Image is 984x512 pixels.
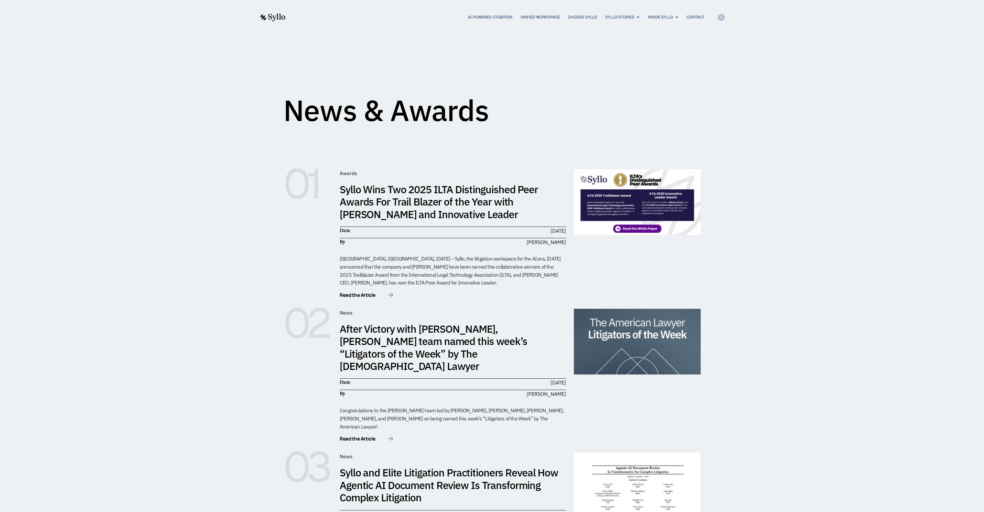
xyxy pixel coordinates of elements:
span: [PERSON_NAME] [527,238,566,246]
img: syllo [259,14,286,21]
h1: News & Awards [283,96,489,125]
span: News [340,309,353,316]
a: After Victory with [PERSON_NAME], [PERSON_NAME] team named this week’s “Litigators of the Week” b... [340,322,527,373]
a: Syllo and Elite Litigation Practitioners Reveal How Agentic AI Document Review Is Transforming Co... [340,466,558,504]
time: [DATE] [551,379,566,386]
span: Read the Article [340,436,375,441]
h6: By [340,238,450,245]
span: News [340,453,353,460]
h6: By [340,390,450,397]
a: Syllo Wins Two 2025 ILTA Distinguished Peer Awards For Trail Blazer of the Year with [PERSON_NAME... [340,183,538,221]
h6: 01 [283,169,332,198]
a: Inside Syllo [648,14,673,20]
a: Syllo Stories [605,14,634,20]
a: Read the Article [340,293,393,299]
h6: Date [340,379,450,386]
div: [GEOGRAPHIC_DATA], [GEOGRAPHIC_DATA], [DATE] – Syllo, the litigation workspace for the AI era, [D... [340,255,566,287]
span: Awards [340,170,357,176]
a: Unified Workspace [520,14,560,20]
span: [PERSON_NAME] [527,390,566,398]
h6: Date [340,227,450,234]
time: [DATE] [551,228,566,234]
h6: 03 [283,452,332,482]
h6: 02 [283,309,332,338]
a: AI Powered Litigation [468,14,512,20]
nav: Menu [299,14,705,20]
div: Menu Toggle [299,14,705,20]
a: Read the Article [340,436,393,443]
img: White-Paper-Preview-V2-1 [574,169,701,235]
div: Congratulations to the [PERSON_NAME] team led by [PERSON_NAME], [PERSON_NAME], [PERSON_NAME], [PE... [340,406,566,430]
a: Contact [687,14,705,20]
a: Choose Syllo [568,14,597,20]
span: Read the Article [340,293,375,297]
img: litOfTheWeek [574,309,701,374]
